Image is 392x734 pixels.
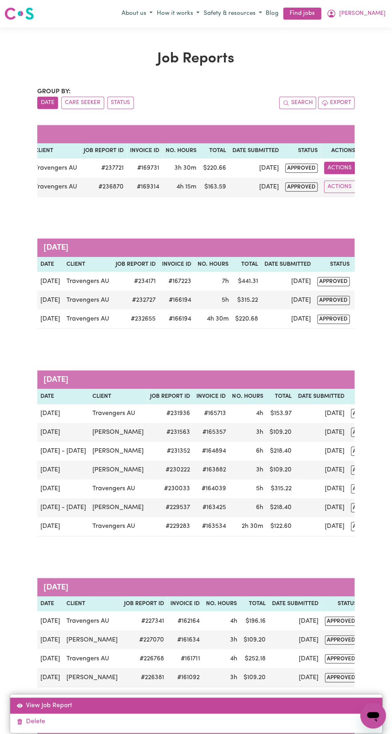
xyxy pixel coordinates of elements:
[266,404,295,423] td: $ 153.97
[38,404,90,423] td: [DATE]
[240,648,269,667] td: $ 252.18
[90,404,147,423] td: Travengers AU
[159,309,195,329] td: #166194
[38,257,64,272] th: Date
[317,277,350,286] span: approved
[194,517,229,536] td: #163534
[175,165,197,171] span: 3 hours 30 minutes
[168,630,203,648] td: #161634
[64,291,113,309] td: Travengers AU
[147,479,194,498] td: # 230033
[229,144,282,159] th: Date Submitted
[168,611,203,630] td: #162164
[38,239,390,257] caption: [DATE]
[295,498,348,517] td: [DATE]
[64,648,121,667] td: Travengers AU
[283,8,321,20] a: Find jobs
[90,389,147,404] th: Client
[285,164,318,173] span: approved
[295,404,348,423] td: [DATE]
[90,479,147,498] td: Travengers AU
[325,635,357,644] span: approved
[351,503,383,512] span: approved
[121,611,168,630] td: # 227341
[266,441,295,460] td: $ 218.40
[64,309,113,329] td: Travengers AU
[38,517,90,536] td: [DATE]
[147,404,194,423] td: # 231936
[295,517,348,536] td: [DATE]
[194,460,229,479] td: #163882
[229,178,282,197] td: [DATE]
[32,159,81,178] td: Travengers AU
[295,479,348,498] td: [DATE]
[266,423,295,441] td: $ 109.20
[269,611,322,630] td: [DATE]
[6,125,358,144] caption: [DATE]
[240,667,269,686] td: $ 109.20
[121,667,168,686] td: # 226381
[147,441,194,460] td: # 231352
[325,654,357,663] span: approved
[113,309,159,329] td: # 232655
[295,441,348,460] td: [DATE]
[121,630,168,648] td: # 227070
[353,257,390,272] th: Actions
[269,596,322,611] th: Date Submitted
[90,517,147,536] td: Travengers AU
[222,278,229,285] span: 7 hours
[279,97,316,109] button: Search
[90,498,147,517] td: [PERSON_NAME]
[266,389,295,404] th: Total
[348,389,386,404] th: Status
[194,404,229,423] td: #165713
[351,465,383,474] span: approved
[38,648,64,667] td: [DATE]
[200,144,229,159] th: Total
[113,291,159,309] td: # 232727
[159,257,195,272] th: Invoice ID
[32,144,81,159] th: Client
[256,485,263,491] span: 5 hours
[222,297,229,303] span: 5 hours
[121,596,168,611] th: Job Report ID
[194,389,229,404] th: Invoice ID
[81,159,127,178] td: # 237721
[256,410,263,416] span: 4 hours
[317,296,350,305] span: approved
[38,389,90,404] th: Date
[232,272,261,291] td: $ 441.31
[339,10,385,18] span: [PERSON_NAME]
[194,441,229,460] td: #164894
[38,272,64,291] td: [DATE]
[168,596,203,611] th: Invoice ID
[266,498,295,517] td: $ 218.40
[229,159,282,178] td: [DATE]
[64,667,121,686] td: [PERSON_NAME]
[194,423,229,441] td: #165357
[38,309,64,329] td: [DATE]
[38,479,90,498] td: [DATE]
[266,517,295,536] td: $ 122.60
[232,257,261,272] th: Total
[38,630,64,648] td: [DATE]
[64,630,121,648] td: [PERSON_NAME]
[203,596,240,611] th: No. Hours
[269,648,322,667] td: [DATE]
[314,257,353,272] th: Status
[5,5,34,23] a: Careseekers logo
[242,523,263,529] span: 2 hours 30 minutes
[261,272,314,291] td: [DATE]
[5,7,34,21] img: Careseekers logo
[38,423,90,441] td: [DATE]
[261,257,314,272] th: Date Submitted
[32,178,81,197] td: Travengers AU
[38,89,71,95] span: Group by:
[168,667,203,686] td: #161092
[38,611,64,630] td: [DATE]
[64,257,113,272] th: Client
[256,466,263,473] span: 3 hours
[202,8,264,21] button: Safety & resources
[295,460,348,479] td: [DATE]
[147,517,194,536] td: # 229283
